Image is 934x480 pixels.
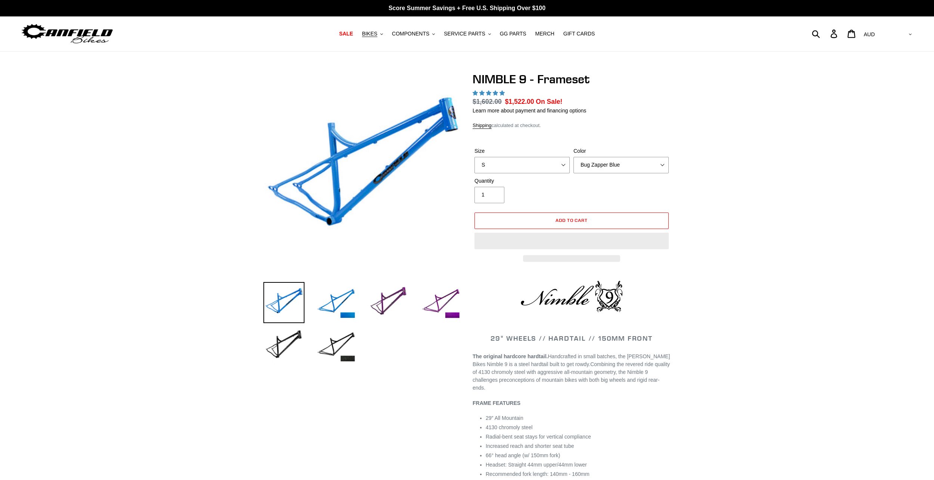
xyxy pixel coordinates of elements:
span: MERCH [535,31,554,37]
span: 4130 chromoly steel [486,424,532,430]
label: Quantity [474,177,570,185]
span: SALE [339,31,353,37]
span: BIKES [362,31,377,37]
strong: The original hardcore hardtail. [473,353,548,359]
img: Load image into Gallery viewer, NIMBLE 9 - Frameset [316,325,357,366]
img: Load image into Gallery viewer, NIMBLE 9 - Frameset [263,282,304,323]
h1: NIMBLE 9 - Frameset [473,72,671,86]
img: Load image into Gallery viewer, NIMBLE 9 - Frameset [316,282,357,323]
b: FRAME FEATURES [473,400,520,406]
span: 29" WHEELS // HARDTAIL // 150MM FRONT [491,334,653,343]
span: 66° head angle (w/ 150mm fork) [486,452,560,458]
span: $1,522.00 [505,98,534,105]
button: Add to cart [474,213,669,229]
a: GG PARTS [496,29,530,39]
span: GIFT CARDS [563,31,595,37]
a: MERCH [532,29,558,39]
span: 4.89 stars [473,90,506,96]
a: GIFT CARDS [560,29,599,39]
label: Color [573,147,669,155]
span: Headset: Straight 44mm upper/44mm lower [486,462,587,468]
img: Load image into Gallery viewer, NIMBLE 9 - Frameset [420,282,461,323]
span: Add to cart [556,217,588,223]
label: Size [474,147,570,155]
button: SERVICE PARTS [440,29,494,39]
img: Canfield Bikes [21,22,114,46]
span: Combining the revered ride quality of 4130 chromoly steel with aggressive all-mountain geometry, ... [473,361,670,391]
button: COMPONENTS [388,29,439,39]
div: calculated at checkout. [473,122,671,129]
button: BIKES [358,29,387,39]
span: Increased reach and shorter seat tube [486,443,574,449]
img: NIMBLE 9 - Frameset [265,74,460,269]
span: Handcrafted in small batches, the [PERSON_NAME] Bikes Nimble 9 is a steel hardtail built to get r... [473,353,670,367]
span: COMPONENTS [392,31,429,37]
a: Shipping [473,123,492,129]
img: Load image into Gallery viewer, NIMBLE 9 - Frameset [263,325,304,366]
a: SALE [335,29,357,39]
span: On Sale! [536,97,562,106]
a: Learn more about payment and financing options [473,108,586,114]
span: SERVICE PARTS [444,31,485,37]
span: GG PARTS [500,31,526,37]
input: Search [816,25,835,42]
img: Load image into Gallery viewer, NIMBLE 9 - Frameset [368,282,409,323]
span: Radial-bent seat stays for vertical compliance [486,434,591,440]
span: 29″ All Mountain [486,415,523,421]
s: $1,602.00 [473,98,502,105]
span: Recommended fork length: 140mm - 160mm [486,471,590,477]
